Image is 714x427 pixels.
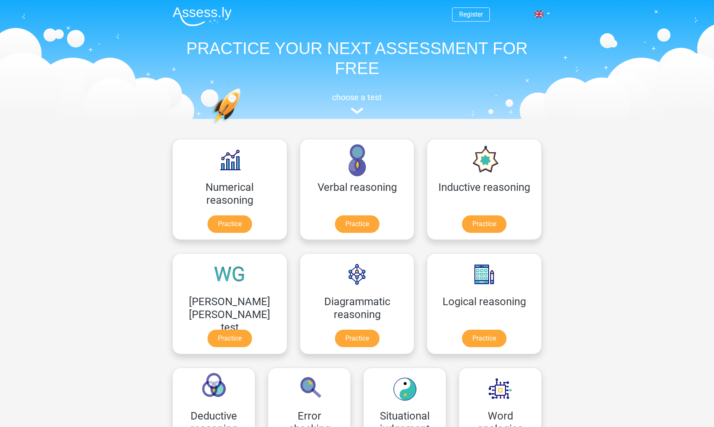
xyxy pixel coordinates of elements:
a: Practice [335,215,379,233]
img: assessment [351,108,363,114]
h5: choose a test [166,92,548,102]
a: Practice [335,330,379,347]
a: Practice [208,330,252,347]
a: Practice [462,330,506,347]
a: Practice [462,215,506,233]
a: Practice [208,215,252,233]
img: Assessly [173,7,232,26]
a: choose a test [166,92,548,114]
a: Register [459,10,483,18]
h1: PRACTICE YOUR NEXT ASSESSMENT FOR FREE [166,38,548,78]
img: practice [212,88,273,163]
